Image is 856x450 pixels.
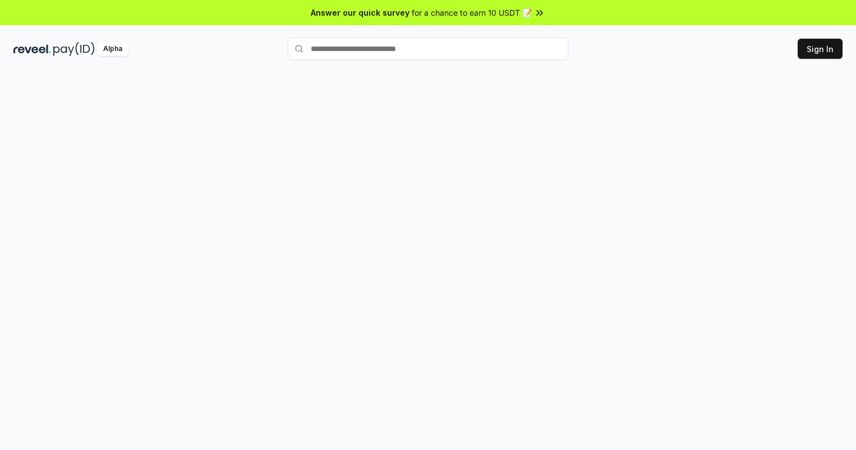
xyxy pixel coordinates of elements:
div: Alpha [97,42,128,56]
button: Sign In [798,39,843,59]
img: pay_id [53,42,95,56]
img: reveel_dark [13,42,51,56]
span: for a chance to earn 10 USDT 📝 [412,7,532,18]
span: Answer our quick survey [311,7,409,18]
